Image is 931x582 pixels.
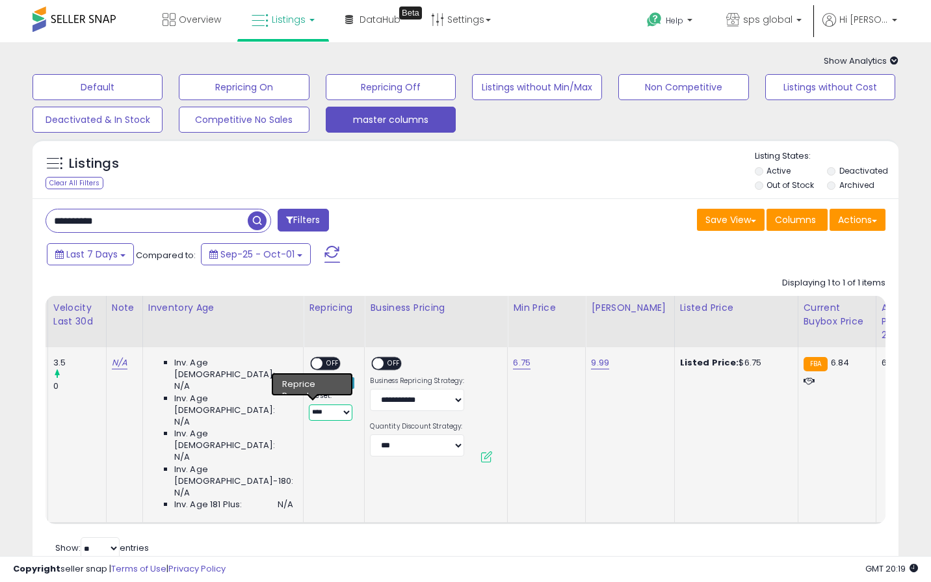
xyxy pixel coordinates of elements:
div: Repricing [309,301,359,315]
span: Inv. Age 181 Plus: [174,499,243,510]
a: 6.75 [513,356,531,369]
button: master columns [326,107,456,133]
span: Show: entries [55,542,149,554]
span: OFF [322,358,343,369]
a: Hi [PERSON_NAME] [822,13,897,42]
div: 3.5 [53,357,106,369]
div: Preset: [309,391,354,421]
span: Inv. Age [DEMOGRAPHIC_DATA]: [174,357,293,380]
a: Terms of Use [111,562,166,575]
b: Listed Price: [680,356,739,369]
label: Business Repricing Strategy: [370,377,464,386]
span: OFF [384,358,405,369]
button: Listings without Cost [765,74,895,100]
span: N/A [174,451,190,463]
button: Listings without Min/Max [472,74,602,100]
span: Inv. Age [DEMOGRAPHIC_DATA]: [174,393,293,416]
strong: Copyright [13,562,60,575]
div: Min Price [513,301,580,315]
div: 0 [53,380,106,392]
button: Default [33,74,163,100]
div: Velocity Last 30d [53,301,101,328]
div: 6.75 [882,357,924,369]
button: Last 7 Days [47,243,134,265]
span: Help [666,15,683,26]
a: N/A [112,356,127,369]
button: Deactivated & In Stock [33,107,163,133]
div: Current Buybox Price [804,301,871,328]
button: Sep-25 - Oct-01 [201,243,311,265]
a: Privacy Policy [168,562,226,575]
button: Non Competitive [618,74,748,100]
span: N/A [174,416,190,428]
span: 2025-10-9 20:19 GMT [865,562,918,575]
span: Inv. Age [DEMOGRAPHIC_DATA]: [174,428,293,451]
label: Archived [839,179,874,191]
h5: Listings [69,155,119,173]
div: seller snap | | [13,563,226,575]
label: Out of Stock [767,179,814,191]
span: N/A [174,487,190,499]
button: Repricing On [179,74,309,100]
span: DataHub [360,13,400,26]
i: Get Help [646,12,662,28]
a: 9.99 [591,356,609,369]
div: Amazon AI [309,377,354,389]
button: Competitive No Sales [179,107,309,133]
button: Save View [697,209,765,231]
span: N/A [174,380,190,392]
button: Columns [767,209,828,231]
span: Show Analytics [824,55,898,67]
span: Hi [PERSON_NAME] [839,13,888,26]
label: Deactivated [839,165,888,176]
span: Inv. Age [DEMOGRAPHIC_DATA]-180: [174,464,293,487]
p: Listing States: [755,150,898,163]
div: Displaying 1 to 1 of 1 items [782,277,885,289]
div: Clear All Filters [46,177,103,189]
span: Overview [179,13,221,26]
span: sps global [743,13,793,26]
label: Active [767,165,791,176]
a: Help [636,2,705,42]
div: Listed Price [680,301,793,315]
div: Inventory Age [148,301,298,315]
div: Avg Win Price 24h. [882,301,929,342]
span: Last 7 Days [66,248,118,261]
button: Filters [278,209,328,231]
span: Listings [272,13,306,26]
span: 6.84 [831,356,850,369]
div: Business Pricing [370,301,502,315]
div: Tooltip anchor [399,7,422,20]
button: Repricing Off [326,74,456,100]
button: Actions [830,209,885,231]
div: $6.75 [680,357,788,369]
span: Sep-25 - Oct-01 [220,248,295,261]
small: FBA [804,357,828,371]
span: Columns [775,213,816,226]
div: [PERSON_NAME] [591,301,668,315]
label: Quantity Discount Strategy: [370,422,464,431]
span: N/A [278,499,293,510]
div: Note [112,301,137,315]
span: Compared to: [136,249,196,261]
